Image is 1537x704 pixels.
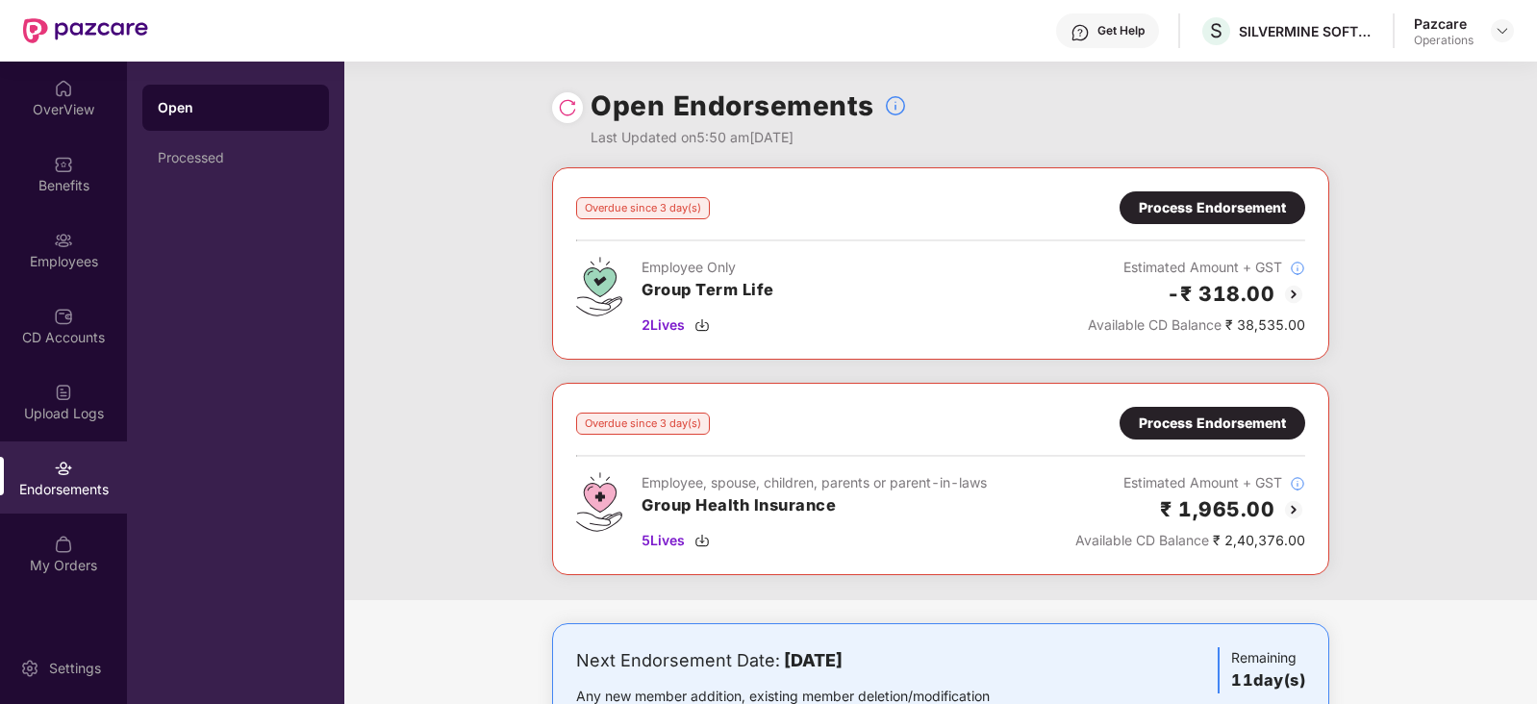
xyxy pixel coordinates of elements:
span: Available CD Balance [1075,532,1209,548]
img: svg+xml;base64,PHN2ZyBpZD0iQ0RfQWNjb3VudHMiIGRhdGEtbmFtZT0iQ0QgQWNjb3VudHMiIHhtbG5zPSJodHRwOi8vd3... [54,307,73,326]
div: Settings [43,659,107,678]
img: svg+xml;base64,PHN2ZyBpZD0iRG93bmxvYWQtMzJ4MzIiIHhtbG5zPSJodHRwOi8vd3d3LnczLm9yZy8yMDAwL3N2ZyIgd2... [694,533,710,548]
img: svg+xml;base64,PHN2ZyBpZD0iU2V0dGluZy0yMHgyMCIgeG1sbnM9Imh0dHA6Ly93d3cudzMub3JnLzIwMDAvc3ZnIiB3aW... [20,659,39,678]
div: SILVERMINE SOFTWARE INDIA PRIVATE LIMITED [1239,22,1373,40]
h3: Group Health Insurance [642,493,987,518]
div: Estimated Amount + GST [1075,472,1305,493]
div: Process Endorsement [1139,197,1286,218]
h3: 11 day(s) [1231,668,1305,693]
div: ₹ 38,535.00 [1088,314,1305,336]
div: Employee Only [642,257,774,278]
img: svg+xml;base64,PHN2ZyBpZD0iSW5mb18tXzMyeDMyIiBkYXRhLW5hbWU9IkluZm8gLSAzMngzMiIgeG1sbnM9Imh0dHA6Ly... [1290,476,1305,491]
img: svg+xml;base64,PHN2ZyBpZD0iRW1wbG95ZWVzIiB4bWxucz0iaHR0cDovL3d3dy53My5vcmcvMjAwMC9zdmciIHdpZHRoPS... [54,231,73,250]
div: Estimated Amount + GST [1088,257,1305,278]
div: Next Endorsement Date: [576,647,1050,674]
b: [DATE] [784,650,843,670]
img: svg+xml;base64,PHN2ZyBpZD0iUmVsb2FkLTMyeDMyIiB4bWxucz0iaHR0cDovL3d3dy53My5vcmcvMjAwMC9zdmciIHdpZH... [558,98,577,117]
div: Remaining [1218,647,1305,693]
div: Process Endorsement [1139,413,1286,434]
h1: Open Endorsements [591,85,874,127]
img: svg+xml;base64,PHN2ZyBpZD0iSGVscC0zMngzMiIgeG1sbnM9Imh0dHA6Ly93d3cudzMub3JnLzIwMDAvc3ZnIiB3aWR0aD... [1071,23,1090,42]
img: New Pazcare Logo [23,18,148,43]
img: svg+xml;base64,PHN2ZyBpZD0iSW5mb18tXzMyeDMyIiBkYXRhLW5hbWU9IkluZm8gLSAzMngzMiIgeG1sbnM9Imh0dHA6Ly... [1290,261,1305,276]
img: svg+xml;base64,PHN2ZyBpZD0iRHJvcGRvd24tMzJ4MzIiIHhtbG5zPSJodHRwOi8vd3d3LnczLm9yZy8yMDAwL3N2ZyIgd2... [1495,23,1510,38]
div: Pazcare [1414,14,1474,33]
h3: Group Term Life [642,278,774,303]
h2: ₹ 1,965.00 [1160,493,1274,525]
span: S [1210,19,1222,42]
div: Operations [1414,33,1474,48]
div: Overdue since 3 day(s) [576,413,710,435]
div: Employee, spouse, children, parents or parent-in-laws [642,472,987,493]
span: 5 Lives [642,530,685,551]
img: svg+xml;base64,PHN2ZyBpZD0iQmVuZWZpdHMiIHhtbG5zPSJodHRwOi8vd3d3LnczLm9yZy8yMDAwL3N2ZyIgd2lkdGg9Ij... [54,155,73,174]
img: svg+xml;base64,PHN2ZyBpZD0iTXlfT3JkZXJzIiBkYXRhLW5hbWU9Ik15IE9yZGVycyIgeG1sbnM9Imh0dHA6Ly93d3cudz... [54,535,73,554]
img: svg+xml;base64,PHN2ZyBpZD0iQmFjay0yMHgyMCIgeG1sbnM9Imh0dHA6Ly93d3cudzMub3JnLzIwMDAvc3ZnIiB3aWR0aD... [1282,283,1305,306]
img: svg+xml;base64,PHN2ZyB4bWxucz0iaHR0cDovL3d3dy53My5vcmcvMjAwMC9zdmciIHdpZHRoPSI0Ny43MTQiIGhlaWdodD... [576,472,622,532]
div: Get Help [1097,23,1145,38]
span: Available CD Balance [1088,316,1222,333]
div: Processed [158,150,314,165]
img: svg+xml;base64,PHN2ZyBpZD0iRG93bmxvYWQtMzJ4MzIiIHhtbG5zPSJodHRwOi8vd3d3LnczLm9yZy8yMDAwL3N2ZyIgd2... [694,317,710,333]
div: Overdue since 3 day(s) [576,197,710,219]
img: svg+xml;base64,PHN2ZyB4bWxucz0iaHR0cDovL3d3dy53My5vcmcvMjAwMC9zdmciIHdpZHRoPSI0Ny43MTQiIGhlaWdodD... [576,257,622,316]
img: svg+xml;base64,PHN2ZyBpZD0iVXBsb2FkX0xvZ3MiIGRhdGEtbmFtZT0iVXBsb2FkIExvZ3MiIHhtbG5zPSJodHRwOi8vd3... [54,383,73,402]
img: svg+xml;base64,PHN2ZyBpZD0iSW5mb18tXzMyeDMyIiBkYXRhLW5hbWU9IkluZm8gLSAzMngzMiIgeG1sbnM9Imh0dHA6Ly... [884,94,907,117]
div: Last Updated on 5:50 am[DATE] [591,127,907,148]
img: svg+xml;base64,PHN2ZyBpZD0iRW5kb3JzZW1lbnRzIiB4bWxucz0iaHR0cDovL3d3dy53My5vcmcvMjAwMC9zdmciIHdpZH... [54,459,73,478]
div: ₹ 2,40,376.00 [1075,530,1305,551]
img: svg+xml;base64,PHN2ZyBpZD0iSG9tZSIgeG1sbnM9Imh0dHA6Ly93d3cudzMub3JnLzIwMDAvc3ZnIiB3aWR0aD0iMjAiIG... [54,79,73,98]
span: 2 Lives [642,314,685,336]
img: svg+xml;base64,PHN2ZyBpZD0iQmFjay0yMHgyMCIgeG1sbnM9Imh0dHA6Ly93d3cudzMub3JnLzIwMDAvc3ZnIiB3aWR0aD... [1282,498,1305,521]
h2: -₹ 318.00 [1167,278,1275,310]
div: Open [158,98,314,117]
